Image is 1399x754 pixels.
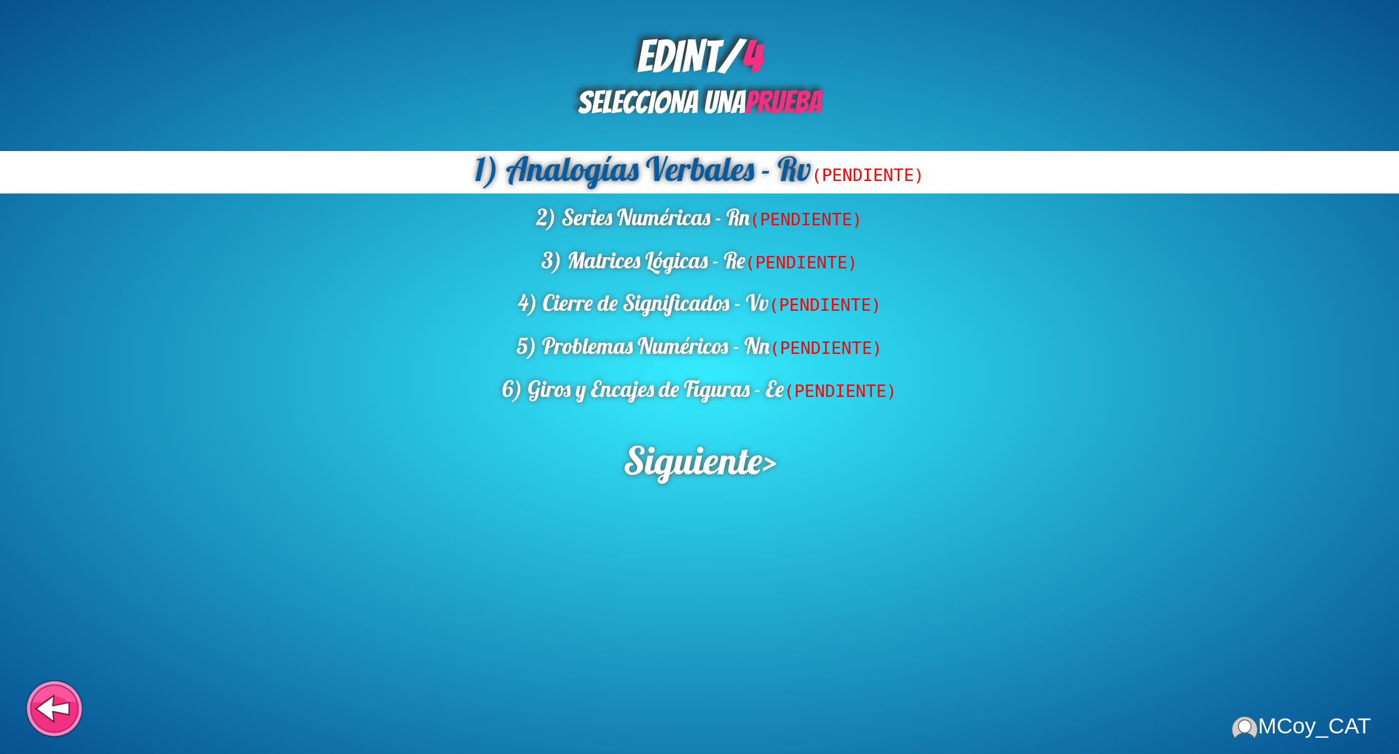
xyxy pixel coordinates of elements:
span: (PENDIENTE) [749,210,862,229]
span: (PENDIENTE) [784,381,896,401]
span: 4 [742,32,763,81]
span: PRUEBA [745,86,822,119]
span: (PENDIENTE) [811,165,924,185]
span: Siguiente [623,436,763,484]
span: (PENDIENTE) [769,295,881,315]
b: EDINT/ [637,32,763,81]
div: MCoy_CAT [1232,713,1372,739]
span: (PENDIENTE) [769,338,882,358]
span: (PENDIENTE) [745,253,858,272]
div: Volver al paso anterior [20,679,87,747]
span: SELECCIONA UNA [578,86,822,119]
